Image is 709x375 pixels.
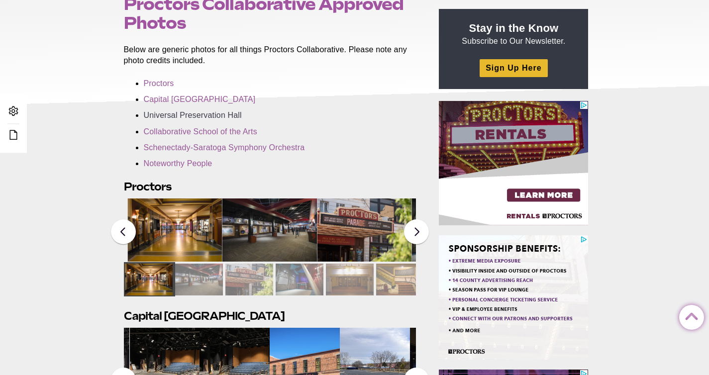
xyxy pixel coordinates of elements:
[439,235,588,360] iframe: Advertisement
[439,101,588,225] iframe: Advertisement
[144,95,256,103] a: Capital [GEOGRAPHIC_DATA]
[124,180,171,193] strong: Proctors
[144,127,257,136] a: Collaborative School of the Arts
[144,159,212,168] a: Noteworthy People
[124,309,285,322] strong: Capital [GEOGRAPHIC_DATA]
[451,21,576,47] p: Subscribe to Our Newsletter.
[5,126,22,145] a: Edit this Post/Page
[5,102,22,121] a: Admin Area
[111,219,136,244] button: Previous slide
[124,44,416,66] p: Below are generic photos for all things Proctors Collaborative. Please note any photo credits inc...
[679,305,699,325] a: Back to Top
[469,22,559,34] strong: Stay in the Know
[144,111,242,119] a: Universal Preservation Hall
[144,143,305,152] a: Schenectady-Saratoga Symphony Orchestra
[144,79,174,88] a: Proctors
[480,59,547,77] a: Sign Up Here
[404,219,429,244] button: Next slide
